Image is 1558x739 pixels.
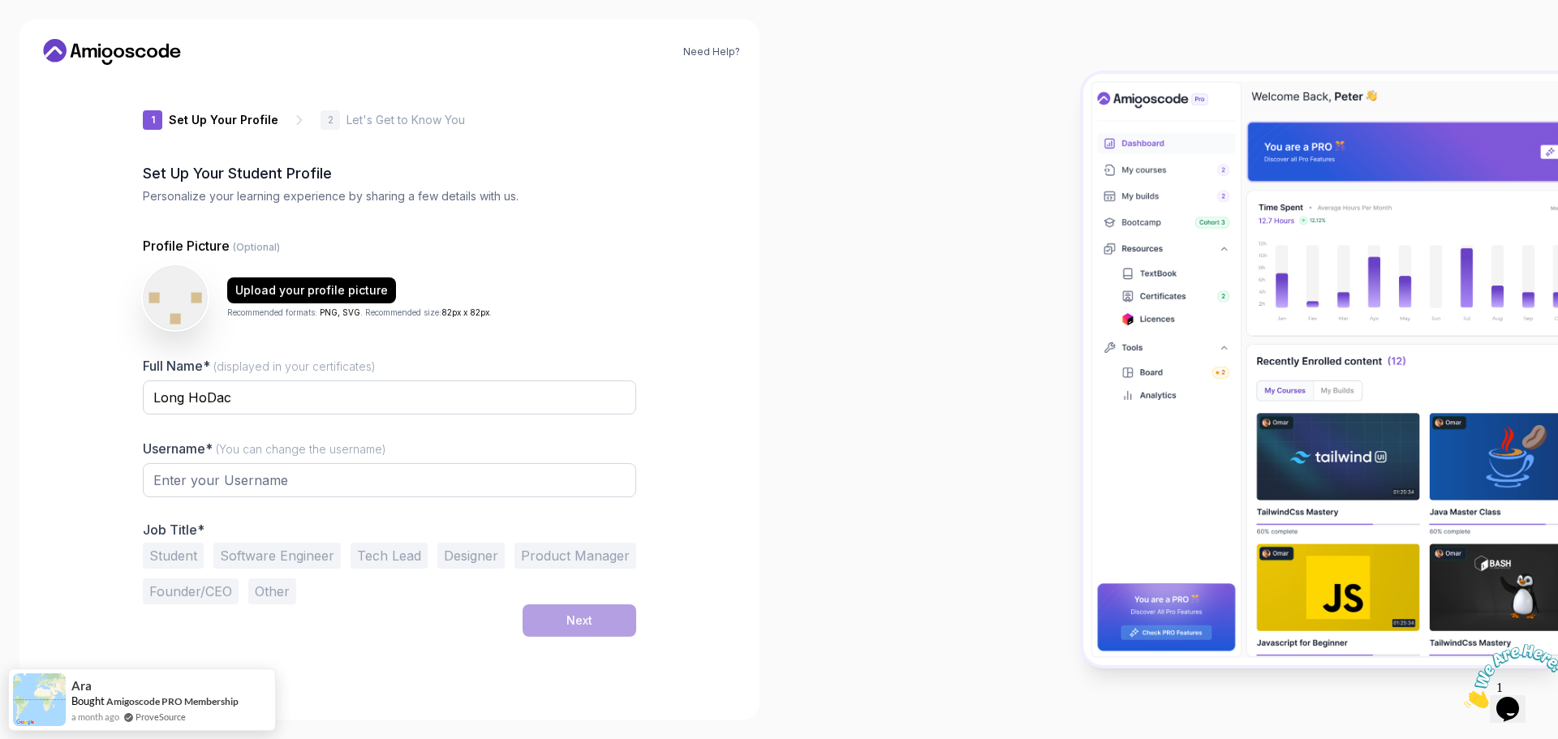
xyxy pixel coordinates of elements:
button: Software Engineer [213,543,341,569]
span: (displayed in your certificates) [213,359,376,373]
a: Home link [39,39,185,65]
a: Need Help? [683,45,740,58]
img: Amigoscode Dashboard [1083,74,1558,665]
label: Username* [143,440,386,457]
span: (You can change the username) [216,442,386,456]
p: Personalize your learning experience by sharing a few details with us. [143,188,636,204]
span: PNG, SVG [320,307,360,316]
span: 1 [6,6,13,20]
p: Recommended formats: . Recommended size: . [227,306,492,318]
div: Upload your profile picture [235,281,388,298]
img: Chat attention grabber [6,6,107,71]
button: Student [143,543,204,569]
button: Designer [437,543,505,569]
button: Founder/CEO [143,578,239,604]
label: Full Name* [143,358,376,374]
img: user profile image [144,266,207,329]
input: Enter your Full Name [143,380,636,415]
button: Tech Lead [351,543,428,569]
span: a month ago [71,710,119,724]
p: Job Title* [143,522,636,538]
button: Upload your profile picture [227,277,396,303]
a: Amigoscode PRO Membership [106,695,239,707]
p: Let's Get to Know You [346,112,465,128]
span: Ara [71,679,92,693]
p: Set Up Your Profile [169,112,278,128]
span: (Optional) [233,241,280,253]
button: Next [523,604,636,637]
h2: Set Up Your Student Profile [143,162,636,185]
img: provesource social proof notification image [13,673,66,726]
a: ProveSource [136,710,186,724]
iframe: chat widget [1457,638,1558,715]
p: 2 [328,115,334,125]
div: Next [566,612,592,629]
input: Enter your Username [143,463,636,497]
p: 1 [151,115,155,125]
button: Product Manager [514,543,636,569]
span: Bought [71,694,105,707]
button: Other [248,578,296,604]
p: Profile Picture [143,236,636,256]
span: 82px x 82px [441,307,489,316]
